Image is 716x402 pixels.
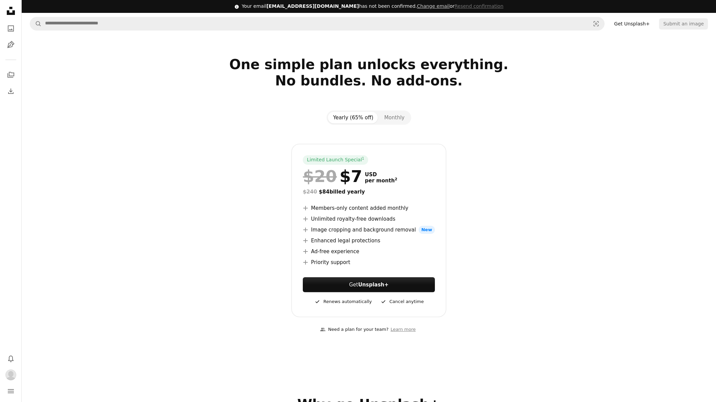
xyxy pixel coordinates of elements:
li: Unlimited royalty-free downloads [303,215,435,223]
img: Avatar of user MQ Liu [5,369,16,380]
li: Enhanced legal protections [303,237,435,245]
button: Menu [4,384,18,398]
span: or [417,3,503,9]
a: Photos [4,22,18,35]
div: Renews automatically [314,298,372,306]
a: 1 [361,157,366,163]
span: New [419,226,435,234]
a: Download History [4,84,18,98]
button: Yearly (65% off) [328,112,379,123]
div: Your email has not been confirmed. [242,3,504,10]
a: 2 [393,178,399,184]
sup: 1 [362,156,364,160]
h2: One simple plan unlocks everything. No bundles. No add-ons. [151,56,587,105]
button: Submit an image [659,18,708,29]
a: GetUnsplash+ [303,277,435,292]
span: USD [365,172,397,178]
li: Members-only content added monthly [303,204,435,212]
div: Limited Launch Special [303,155,368,165]
a: Learn more [388,324,418,335]
button: Notifications [4,352,18,365]
button: Profile [4,368,18,382]
a: Get Unsplash+ [610,18,654,29]
a: Collections [4,68,18,82]
div: $84 billed yearly [303,188,435,196]
sup: 2 [395,177,397,181]
a: Home — Unsplash [4,4,18,19]
form: Find visuals sitewide [30,17,605,31]
span: $240 [303,189,317,195]
span: per month [365,178,397,184]
button: Search Unsplash [30,17,42,30]
a: Change email [417,3,450,9]
div: $7 [303,167,362,185]
div: Need a plan for your team? [320,326,388,333]
a: Illustrations [4,38,18,52]
li: Priority support [303,258,435,266]
span: [EMAIL_ADDRESS][DOMAIN_NAME] [267,3,359,9]
button: Visual search [588,17,604,30]
span: $20 [303,167,337,185]
button: Monthly [379,112,410,123]
button: Resend confirmation [455,3,503,10]
li: Image cropping and background removal [303,226,435,234]
strong: Unsplash+ [358,282,388,288]
li: Ad-free experience [303,247,435,256]
div: Cancel anytime [380,298,424,306]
